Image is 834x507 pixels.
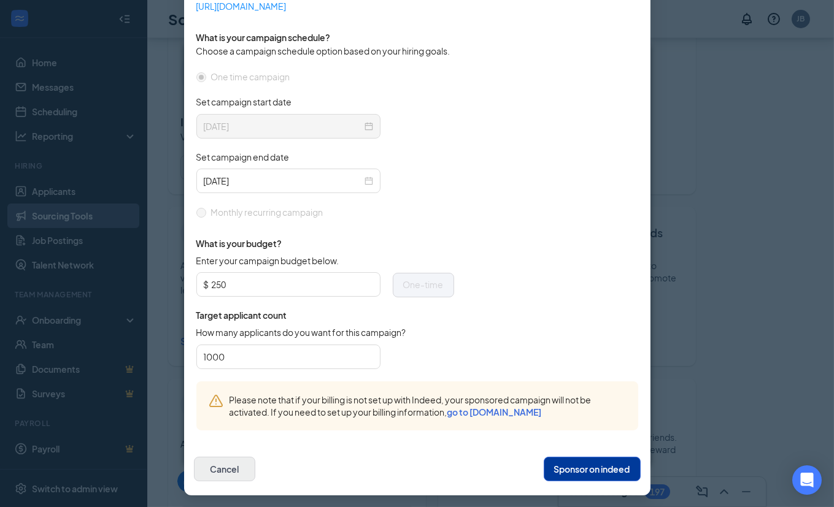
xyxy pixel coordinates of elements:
[544,457,641,481] button: Sponsor on indeed
[206,205,328,219] span: Monthly recurring campaign
[204,275,209,294] span: $
[196,96,292,108] span: Set campaign start date
[447,406,542,417] a: go to [DOMAIN_NAME]
[196,309,454,321] span: Target applicant count
[196,32,331,43] span: What is your campaign schedule?
[196,151,290,163] span: Set campaign end date
[194,457,255,481] button: Cancel
[230,394,626,418] span: Please note that if your billing is not set up with Indeed, your sponsored campaign will not be a...
[196,326,406,338] span: How many applicants do you want for this campaign?
[403,279,444,290] span: One-time
[196,254,339,267] span: Enter your campaign budget below.
[204,120,362,133] input: 2025-08-19
[204,174,362,188] input: 2025-09-18
[196,237,454,250] span: What is your budget?
[206,70,295,83] span: One time campaign
[209,394,223,408] svg: Warning
[792,465,822,495] div: Open Intercom Messenger
[196,45,450,56] span: Choose a campaign schedule option based on your hiring goals.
